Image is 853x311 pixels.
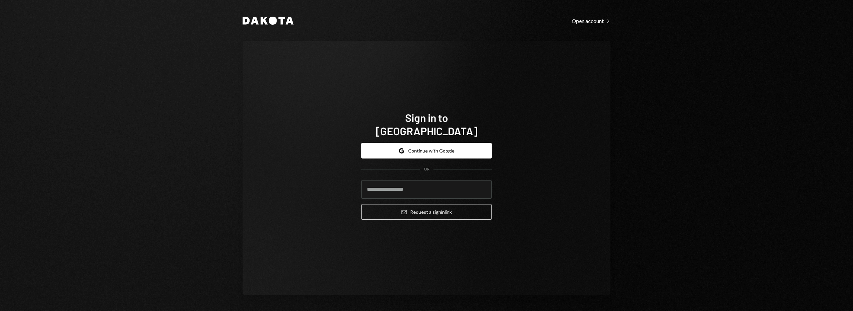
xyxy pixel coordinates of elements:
button: Request a signinlink [361,204,492,220]
div: Open account [572,18,610,24]
div: OR [424,166,429,172]
a: Open account [572,17,610,24]
h1: Sign in to [GEOGRAPHIC_DATA] [361,111,492,138]
button: Continue with Google [361,143,492,158]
